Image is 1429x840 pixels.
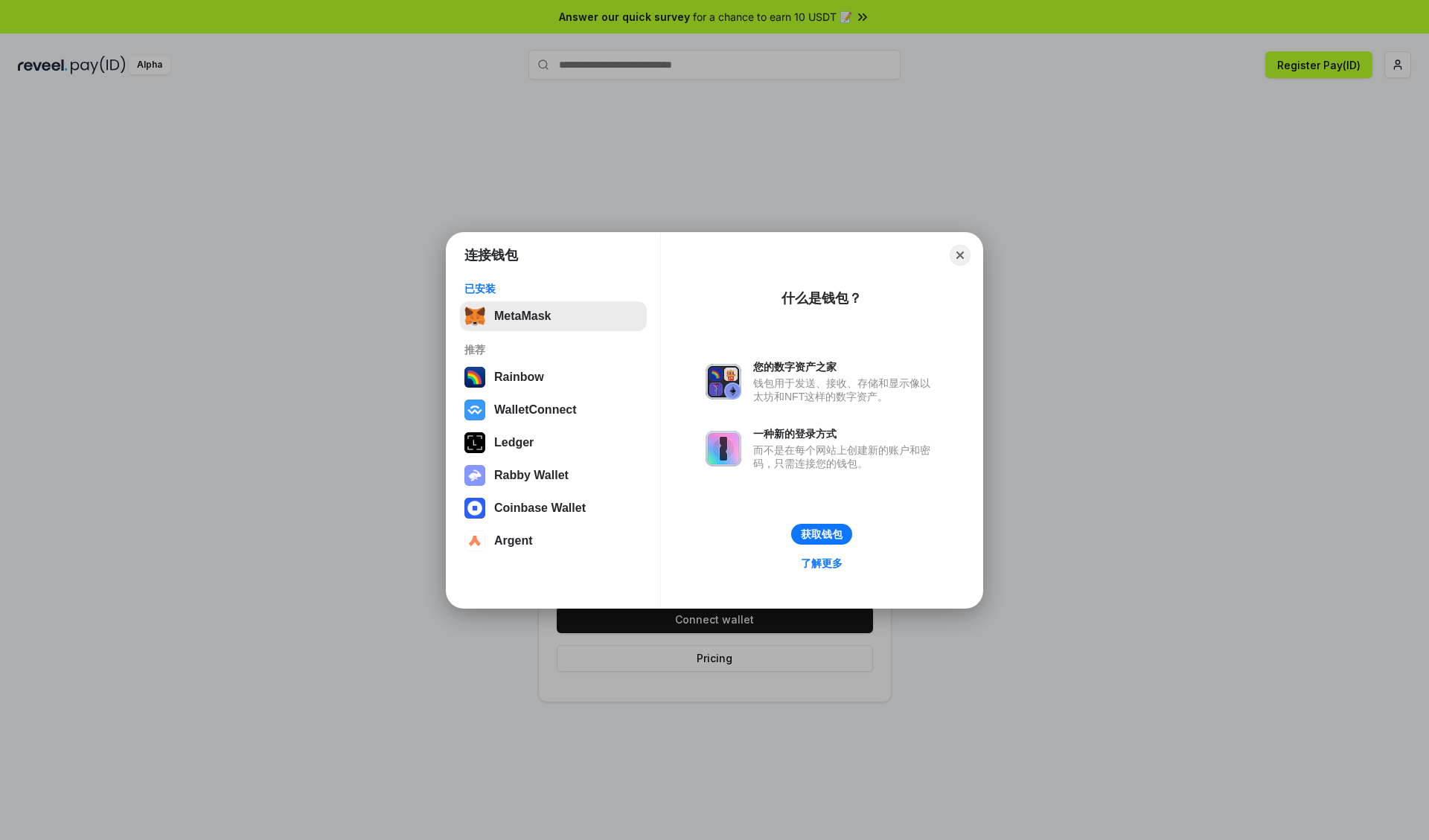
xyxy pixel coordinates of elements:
[460,526,647,556] button: Argent
[494,403,577,417] div: WalletConnect
[494,371,544,384] div: Rainbow
[464,530,485,551] img: svg+xml,%3Csvg%20width%3D%2228%22%20height%3D%2228%22%20viewBox%3D%220%200%2028%2028%22%20fill%3D...
[464,465,485,486] img: svg+xml,%3Csvg%20xmlns%3D%22http%3A%2F%2Fwww.w3.org%2F2000%2Fsvg%22%20fill%3D%22none%22%20viewBox...
[464,432,485,453] img: svg+xml,%3Csvg%20xmlns%3D%22http%3A%2F%2Fwww.w3.org%2F2000%2Fsvg%22%20width%3D%2228%22%20height%3...
[460,395,647,425] button: WalletConnect
[464,343,642,356] div: 推荐
[781,289,862,307] div: 什么是钱包？
[753,443,938,470] div: 而不是在每个网站上创建新的账户和密码，只需连接您的钱包。
[494,310,551,323] div: MetaMask
[460,461,647,490] button: Rabby Wallet
[460,362,647,392] button: Rainbow
[753,360,938,373] div: 您的数字资产之家
[460,301,647,331] button: MetaMask
[460,428,647,458] button: Ledger
[801,557,843,570] div: 了解更多
[791,524,852,545] button: 获取钱包
[494,501,586,515] div: Coinbase Wallet
[706,431,741,467] img: svg+xml,%3Csvg%20xmlns%3D%22http%3A%2F%2Fwww.w3.org%2F2000%2Fsvg%22%20fill%3D%22none%22%20viewBox...
[706,364,741,400] img: svg+xml,%3Csvg%20xmlns%3D%22http%3A%2F%2Fwww.w3.org%2F2000%2Fsvg%22%20fill%3D%22none%22%20viewBox...
[801,528,843,541] div: 获取钱包
[464,498,485,519] img: svg+xml,%3Csvg%20width%3D%2228%22%20height%3D%2228%22%20viewBox%3D%220%200%2028%2028%22%20fill%3D...
[464,367,485,388] img: svg+xml,%3Csvg%20width%3D%22120%22%20height%3D%22120%22%20viewBox%3D%220%200%20120%20120%22%20fil...
[464,246,518,264] h1: 连接钱包
[464,306,485,327] img: svg+xml,%3Csvg%20fill%3D%22none%22%20height%3D%2233%22%20viewBox%3D%220%200%2035%2033%22%20width%...
[460,493,647,523] button: Coinbase Wallet
[464,400,485,420] img: svg+xml,%3Csvg%20width%3D%2228%22%20height%3D%2228%22%20viewBox%3D%220%200%2028%2028%22%20fill%3D...
[494,436,534,449] div: Ledger
[494,469,569,482] div: Rabby Wallet
[753,427,938,440] div: 一种新的登录方式
[950,245,971,266] button: Close
[494,534,533,548] div: Argent
[792,554,851,573] a: 了解更多
[753,376,938,403] div: 钱包用于发送、接收、存储和显示像以太坊和NFT这样的数字资产。
[464,282,642,295] div: 已安装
